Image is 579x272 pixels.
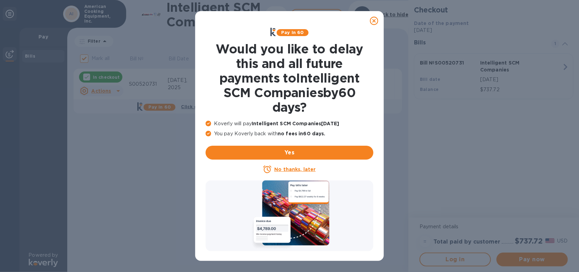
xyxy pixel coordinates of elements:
[206,130,373,137] p: You pay Koverly back with
[206,120,373,127] p: Koverly will pay
[211,148,368,157] span: Yes
[206,42,373,114] h1: Would you like to delay this and all future payments to Intelligent SCM Companies by 60 days ?
[252,121,339,126] b: Intelligent SCM Companies [DATE]
[281,30,304,35] b: Pay in 60
[278,131,325,136] b: no fees in 60 days .
[274,167,316,172] u: No thanks, later
[206,146,373,160] button: Yes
